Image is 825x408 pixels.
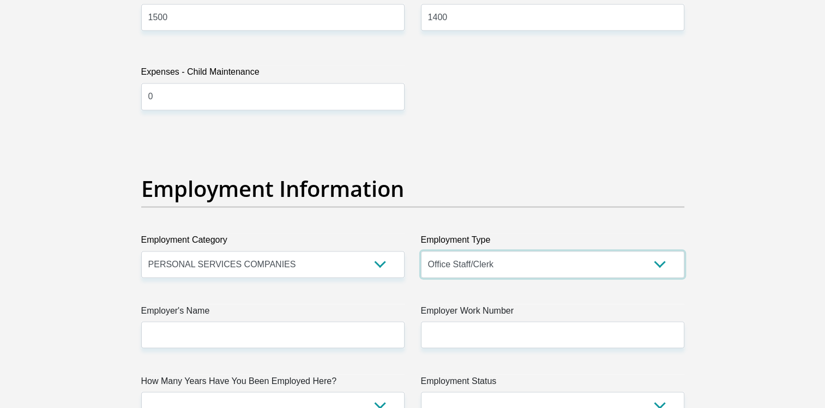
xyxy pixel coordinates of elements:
label: Employment Status [421,374,684,392]
input: Expenses - Child Maintenance [141,83,405,110]
input: Employer Work Number [421,321,684,348]
label: Expenses - Child Maintenance [141,65,405,83]
input: Employer's Name [141,321,405,348]
input: Expenses - Education [421,4,684,31]
h2: Employment Information [141,176,684,202]
label: Employer's Name [141,304,405,321]
label: Employment Category [141,233,405,251]
label: Employment Type [421,233,684,251]
label: Employer Work Number [421,304,684,321]
label: How Many Years Have You Been Employed Here? [141,374,405,392]
input: Expenses - Water/Electricity [141,4,405,31]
